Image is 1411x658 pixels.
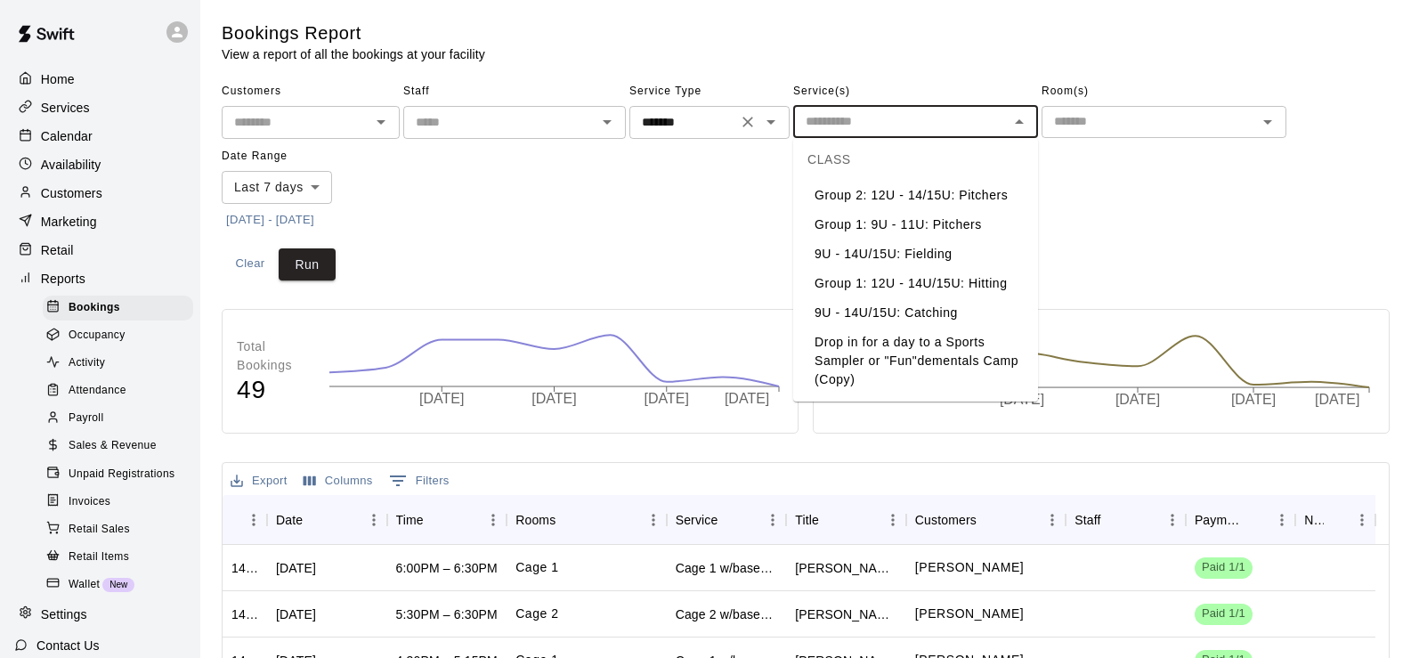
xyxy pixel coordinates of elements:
p: Cage 1 [515,558,559,577]
tspan: [DATE] [419,391,464,406]
a: Marketing [14,208,186,235]
a: Occupancy [43,321,200,349]
button: Menu [640,507,667,533]
div: Date [267,495,387,545]
p: Home [41,70,75,88]
button: Sort [1101,508,1126,532]
div: Tue, Sep 09, 2025 [276,559,316,577]
button: Open [595,110,620,134]
span: Staff [403,77,626,106]
button: Sort [1244,508,1269,532]
tspan: [DATE] [1231,393,1276,408]
button: Menu [880,507,906,533]
span: Paid 1/1 [1195,559,1253,576]
div: Invoices [43,490,193,515]
span: Sales & Revenue [69,437,157,455]
li: Group 2: 12U - 14/15U: Pitchers [793,181,1038,210]
button: Menu [240,507,267,533]
p: Cage 2 [515,605,559,623]
li: 9U - 14U/15U: Fielding [793,240,1038,269]
div: Notes [1295,495,1375,545]
div: Calendar [14,123,186,150]
h4: 49 [237,375,311,406]
a: Activity [43,350,200,378]
a: WalletNew [43,571,200,598]
tspan: [DATE] [645,391,689,406]
div: Last 7 days [222,171,332,204]
p: Marketing [41,213,97,231]
button: Select columns [299,467,377,495]
div: Time [387,495,507,545]
a: Bookings [43,294,200,321]
button: Menu [1039,507,1066,533]
div: Carl Hammer [795,605,897,623]
button: Menu [1349,507,1375,533]
p: Colin Ackerman [915,558,1024,577]
div: Cage 2 w/baseball pitching machine [676,605,778,623]
button: Open [369,110,393,134]
button: Sort [303,508,328,532]
span: Activity [69,354,105,372]
div: Bookings [43,296,193,321]
p: Availability [41,156,101,174]
span: Unpaid Registrations [69,466,174,483]
div: Retail Sales [43,517,193,542]
div: Customers [906,495,1066,545]
span: Retail Sales [69,521,130,539]
div: Payroll [43,406,193,431]
tspan: [DATE] [531,391,576,406]
div: Attendance [43,378,193,403]
div: Title [795,495,819,545]
li: Group 1: 9U - 11U: Pitchers [793,210,1038,240]
div: 6:00PM – 6:30PM [396,559,498,577]
span: Date Range [222,142,377,171]
div: Title [786,495,906,545]
button: Menu [361,507,387,533]
div: ID [223,495,267,545]
p: Settings [41,605,87,623]
a: Attendance [43,378,200,405]
a: Sales & Revenue [43,433,200,460]
a: Home [14,66,186,93]
button: Open [758,110,783,134]
a: Services [14,94,186,121]
button: Sort [819,508,844,532]
button: Sort [424,508,449,532]
div: WalletNew [43,573,193,597]
button: Clear [735,110,760,134]
li: Group 1: 12U - 14U/15U: Hitting [793,269,1038,298]
tspan: [DATE] [1115,393,1160,408]
div: Activity [43,351,193,376]
tspan: [DATE] [725,391,769,406]
div: Colin Ackerman [795,559,897,577]
button: Open [1255,110,1280,134]
a: Retail [14,237,186,264]
button: Show filters [385,467,454,495]
button: Sort [1324,508,1349,532]
a: Retail Items [43,543,200,571]
button: Sort [555,508,580,532]
a: Reports [14,265,186,292]
a: Settings [14,601,186,628]
div: 1405762 [231,605,258,623]
a: Customers [14,180,186,207]
li: 9U - 14U/15U: Catching [793,298,1038,328]
div: Payment [1195,495,1244,545]
div: 5:30PM – 6:30PM [396,605,498,623]
p: Calendar [41,127,93,145]
p: Wes Hammer [915,605,1024,623]
button: [DATE] - [DATE] [222,207,319,234]
p: Customers [41,184,102,202]
tspan: [DATE] [1000,393,1044,408]
div: Service [676,495,718,545]
button: Menu [1159,507,1186,533]
div: Staff [1074,495,1100,545]
div: 1406485 [231,559,258,577]
li: Drop in for a day to a Sports Sampler or "Fun"dementals Camp (Copy) [793,328,1038,394]
div: Cage 1 w/baseball pitching machine [676,559,778,577]
button: Menu [759,507,786,533]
